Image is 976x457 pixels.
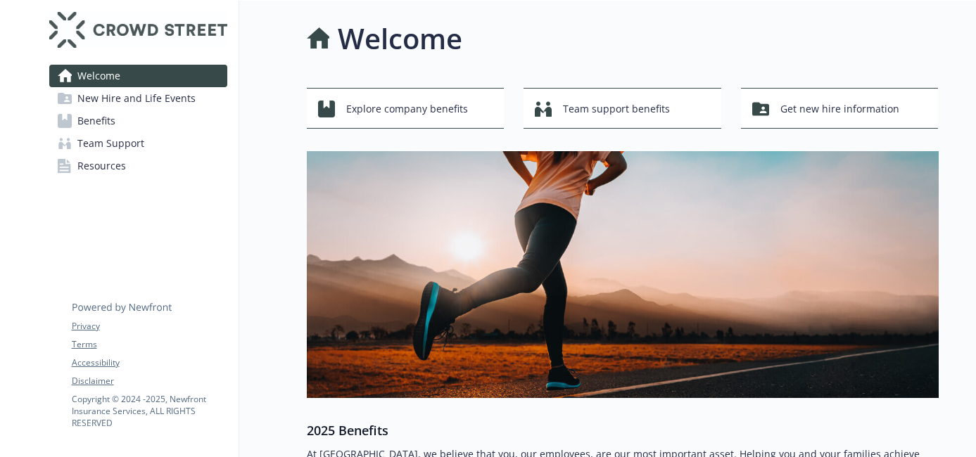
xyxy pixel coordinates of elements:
[72,393,227,429] p: Copyright © 2024 - 2025 , Newfront Insurance Services, ALL RIGHTS RESERVED
[307,151,939,398] img: overview page banner
[346,96,468,122] span: Explore company benefits
[49,155,227,177] a: Resources
[307,420,939,440] h3: 2025 Benefits
[77,87,196,110] span: New Hire and Life Events
[77,110,115,132] span: Benefits
[77,132,144,155] span: Team Support
[741,88,939,129] button: Get new hire information
[77,155,126,177] span: Resources
[49,65,227,87] a: Welcome
[72,356,227,369] a: Accessibility
[49,87,227,110] a: New Hire and Life Events
[49,110,227,132] a: Benefits
[563,96,670,122] span: Team support benefits
[338,18,462,60] h1: Welcome
[49,132,227,155] a: Team Support
[72,320,227,333] a: Privacy
[780,96,899,122] span: Get new hire information
[72,375,227,387] a: Disclaimer
[524,88,721,129] button: Team support benefits
[307,88,505,129] button: Explore company benefits
[72,338,227,351] a: Terms
[77,65,120,87] span: Welcome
